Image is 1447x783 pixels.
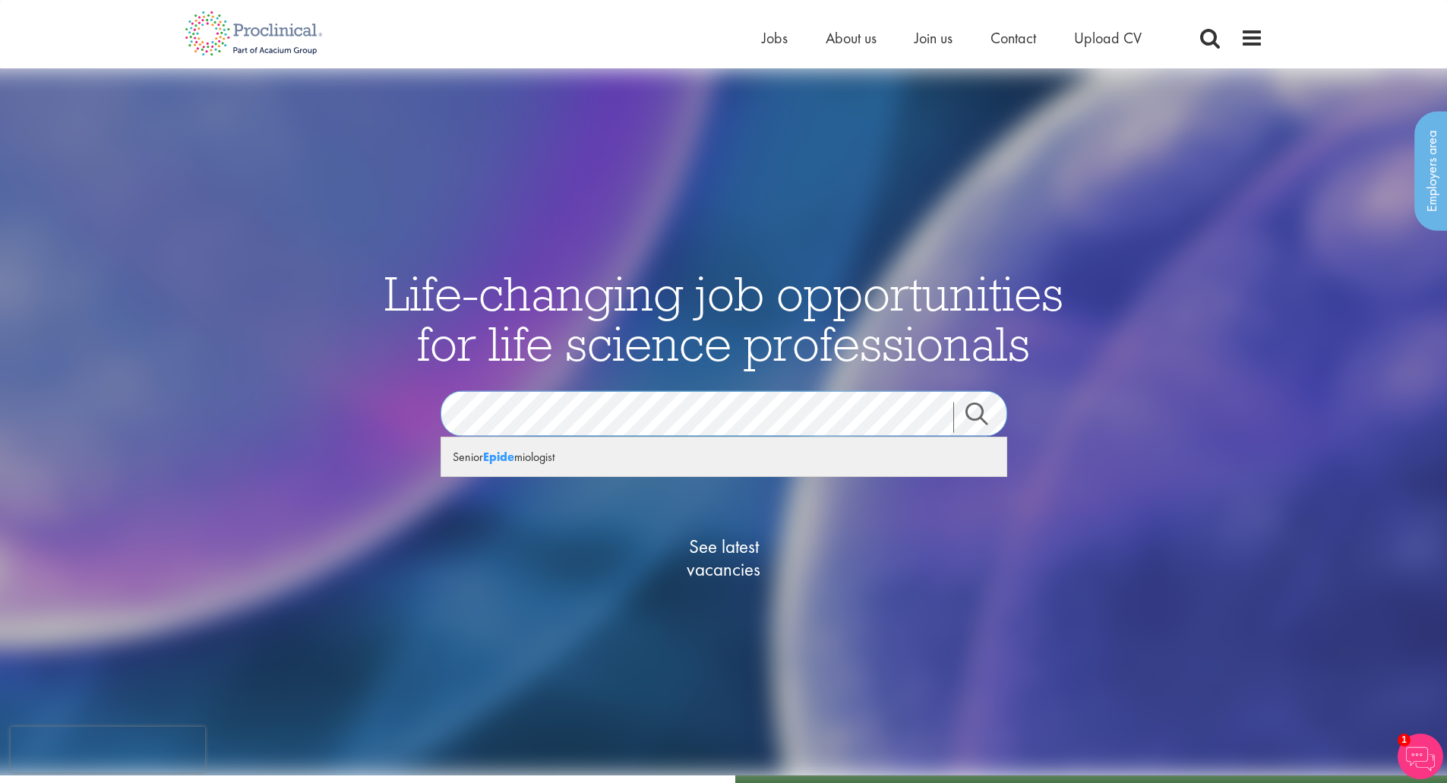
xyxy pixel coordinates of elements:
a: Join us [915,28,953,48]
a: Jobs [762,28,788,48]
strong: Epide [483,449,514,465]
div: Senior miologist [441,437,1006,476]
span: Life-changing job opportunities for life science professionals [384,263,1063,374]
a: About us [826,28,877,48]
a: Contact [990,28,1036,48]
a: See latestvacancies [648,475,800,642]
a: Upload CV [1074,28,1142,48]
a: Job search submit button [953,403,1019,433]
span: See latest vacancies [648,535,800,581]
iframe: reCAPTCHA [11,727,205,772]
img: Chatbot [1398,734,1443,779]
span: 1 [1398,734,1411,747]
